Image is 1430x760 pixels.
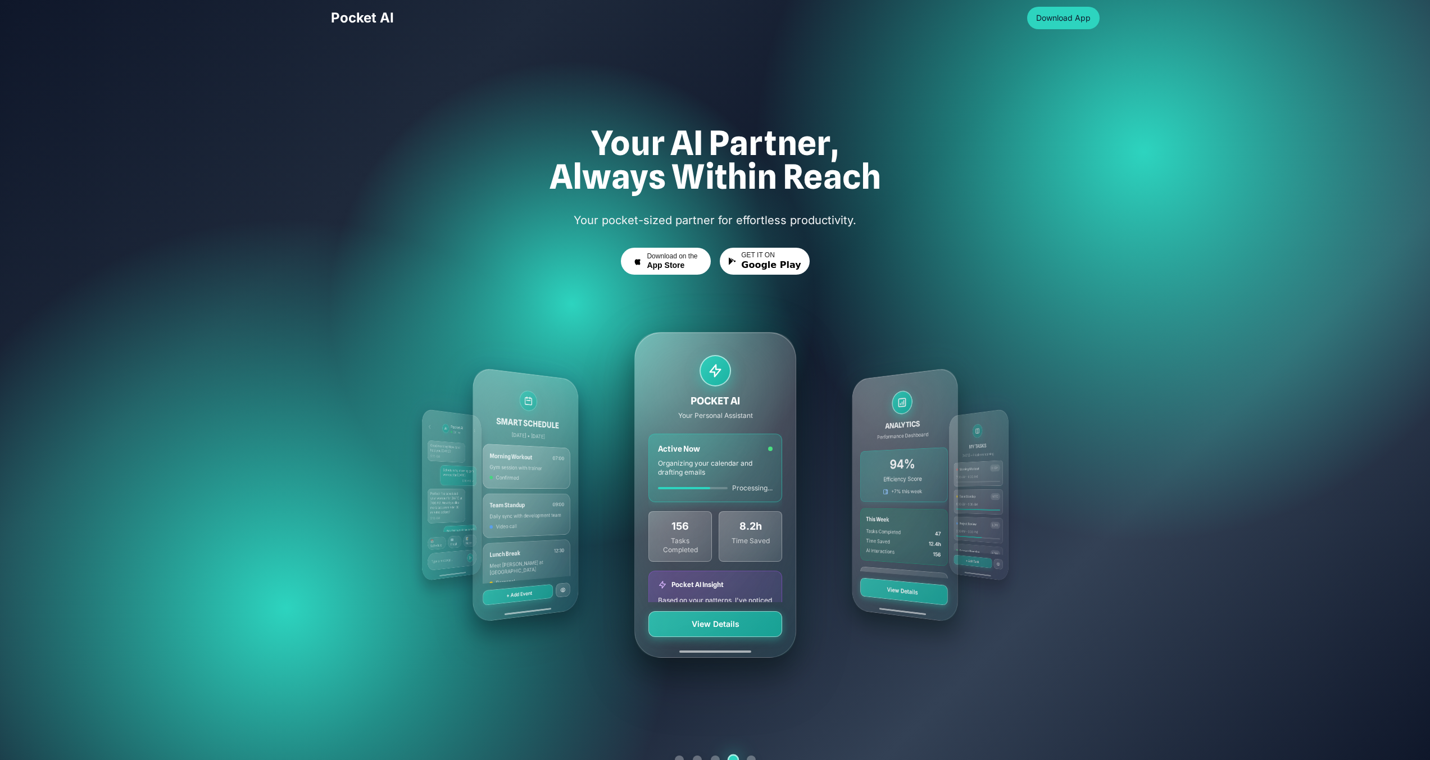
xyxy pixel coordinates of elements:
span: Google Play [741,260,801,271]
button: Download App [1027,7,1100,29]
span: GET IT ON [741,251,775,260]
button: GET IT ONGoogle Play [720,248,810,275]
span: App Store [647,261,684,271]
p: Your pocket-sized partner for effortless productivity. [464,211,967,230]
button: Download on theApp Store [621,248,711,275]
span: Pocket AI [331,9,394,27]
h1: Your AI Partner, Always Within Reach [331,126,1100,193]
span: Download on the [647,252,697,261]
